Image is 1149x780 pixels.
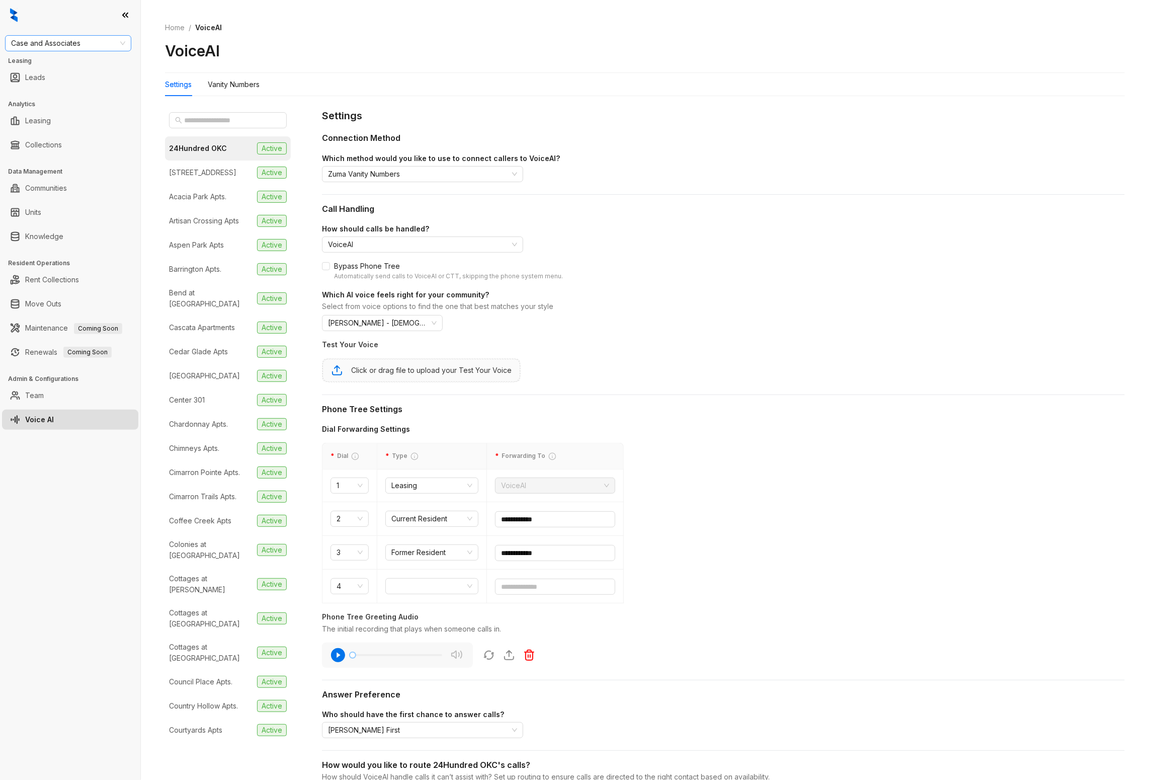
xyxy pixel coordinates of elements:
span: Active [257,418,287,430]
div: Click or drag file to upload your Test Your Voice [351,365,512,376]
span: Natasha - American Female [328,316,437,331]
span: Active [257,394,287,406]
li: Renewals [2,342,138,362]
span: Case and Associates [11,36,125,51]
div: Answer Preference [322,688,1125,701]
div: Who should have the first chance to answer calls? [322,709,1125,720]
li: Knowledge [2,226,138,247]
a: Voice AI [25,410,54,430]
a: Knowledge [25,226,63,247]
div: Cottages at [PERSON_NAME] [169,573,253,595]
div: Chimneys Apts. [169,443,219,454]
li: Leasing [2,111,138,131]
div: Courtyards Apts [169,725,222,736]
img: logo [10,8,18,22]
a: Leads [25,67,45,88]
div: Cascata Apartments [169,322,235,333]
a: Units [25,202,41,222]
li: Units [2,202,138,222]
a: Leasing [25,111,51,131]
span: Active [257,346,287,358]
div: Type [385,451,478,461]
div: Bend at [GEOGRAPHIC_DATA] [169,287,253,309]
div: 24Hundred OKC [169,143,227,154]
span: Coming Soon [63,347,112,358]
div: Vanity Numbers [208,79,260,90]
span: Active [257,612,287,625]
span: Active [257,515,287,527]
div: [GEOGRAPHIC_DATA] [169,370,240,381]
span: Active [257,724,287,736]
span: Active [257,263,287,275]
span: Click or drag file to upload your Test Your Voice [323,359,520,381]
span: Active [257,442,287,454]
div: [STREET_ADDRESS] [169,167,236,178]
span: search [175,117,182,124]
a: Team [25,385,44,406]
h3: Analytics [8,100,140,109]
span: Active [257,466,287,479]
div: Coffee Creek Apts [169,515,231,526]
span: Coming Soon [74,323,122,334]
div: Cimarron Pointe Apts. [169,467,240,478]
span: Active [257,167,287,179]
span: Zuma Vanity Numbers [328,167,517,182]
div: Colonies at [GEOGRAPHIC_DATA] [169,539,253,561]
li: Team [2,385,138,406]
span: 4 [337,579,363,594]
div: Which method would you like to use to connect callers to VoiceAI? [322,153,1125,164]
div: How would you like to route 24Hundred OKC's calls? [322,759,1125,771]
span: Leasing [391,478,472,493]
span: Active [257,491,287,503]
div: Cottages at [GEOGRAPHIC_DATA] [169,607,253,630]
h3: Data Management [8,167,140,176]
span: 2 [337,511,363,526]
div: The initial recording that plays when someone calls in. [322,623,1125,635]
div: Cedar Glade Apts [169,346,228,357]
li: Rent Collections [2,270,138,290]
li: Communities [2,178,138,198]
h2: VoiceAI [165,41,220,60]
a: Home [163,22,187,33]
span: Current Resident [391,511,472,526]
div: Barrington Apts. [169,264,221,275]
h3: Resident Operations [8,259,140,268]
span: Active [257,647,287,659]
span: Former Resident [391,545,472,560]
li: Voice AI [2,410,138,430]
div: How should calls be handled? [322,223,1125,235]
div: Select from voice options to find the one that best matches your style [322,301,1125,314]
div: Automatically send calls to VoiceAI or CTT, skipping the phone system menu. [334,272,563,281]
span: 3 [337,545,363,560]
div: Call Handling [322,203,1125,215]
div: Settings [322,108,1125,124]
div: Forwarding To [495,451,615,461]
span: VoiceAI [328,237,517,252]
span: Active [257,142,287,154]
div: Acacia Park Apts. [169,191,226,202]
li: Leads [2,67,138,88]
li: Collections [2,135,138,155]
a: RenewalsComing Soon [25,342,112,362]
span: VoiceAI [501,478,609,493]
div: Phone Tree Greeting Audio [322,611,1125,622]
a: Communities [25,178,67,198]
div: Country Hollow Apts. [169,700,238,712]
span: Bypass Phone Tree [330,261,567,281]
span: Active [257,191,287,203]
div: Aspen Park Apts [169,240,224,251]
div: Center 301 [169,395,205,406]
li: / [189,22,191,33]
div: Test Your Voice [322,339,523,350]
span: Active [257,322,287,334]
div: Council Place Apts. [169,676,232,687]
a: Rent Collections [25,270,79,290]
li: Maintenance [2,318,138,338]
div: Phone Tree Settings [322,403,1125,416]
li: Move Outs [2,294,138,314]
span: Active [257,578,287,590]
div: Dial [331,451,369,461]
span: Active [257,370,287,382]
h3: Admin & Configurations [8,374,140,383]
span: 1 [337,478,363,493]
